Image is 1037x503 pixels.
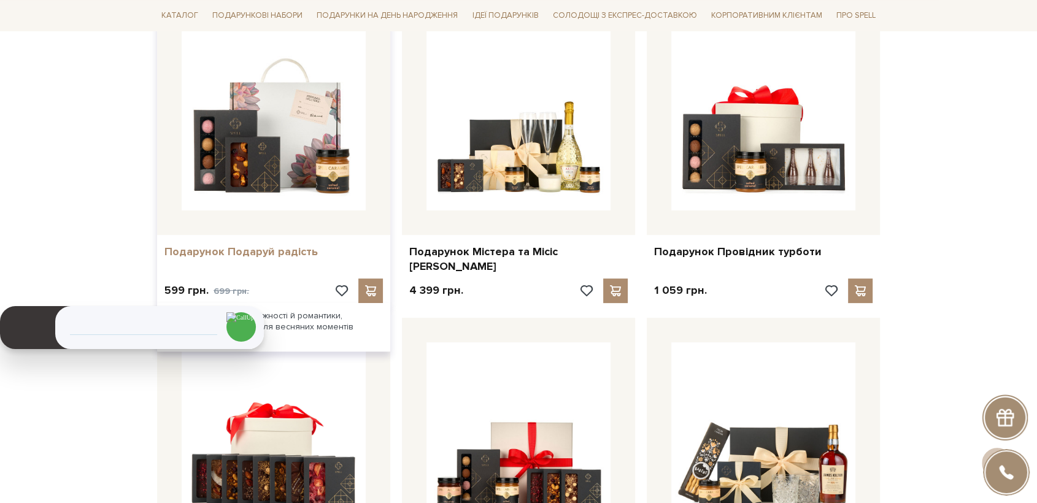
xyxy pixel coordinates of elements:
p: 4 399 грн. [409,283,463,298]
span: Подарунки на День народження [312,6,463,25]
a: Корпоративним клієнтам [706,5,827,26]
p: 599 грн. [164,283,249,298]
a: Подарунок Містера та Місіс [PERSON_NAME] [409,245,628,274]
div: Цей набір — втілення ніжності й романтики, створений спеціально для весняних моментів натхнення т... [157,303,390,351]
p: 1 059 грн. [654,283,707,298]
a: Подарунок Подаруй радість [164,245,383,259]
span: Каталог [156,6,203,25]
span: Ідеї подарунків [467,6,543,25]
span: Подарункові набори [207,6,307,25]
span: 699 грн. [214,286,249,296]
a: Солодощі з експрес-доставкою [548,5,702,26]
span: Про Spell [831,6,881,25]
a: Подарунок Провідник турботи [654,245,873,259]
